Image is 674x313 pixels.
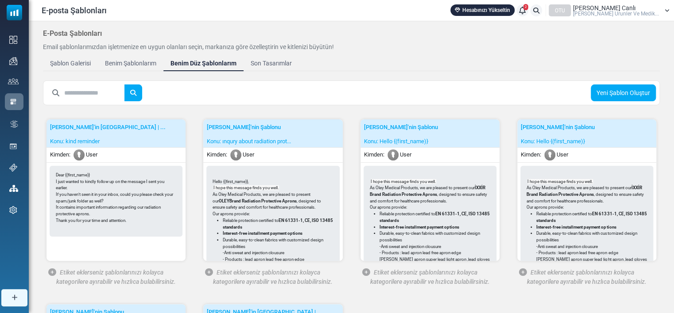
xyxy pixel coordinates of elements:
[536,138,585,145] span: Hello {(first_name)}
[219,198,229,203] b: OLEY
[521,124,595,130] span: [PERSON_NAME]'nin Şablonu
[243,151,254,158] span: User
[536,250,647,276] p: - Products : lead apron lead free apron edge [PERSON_NAME] apron super lead light apron ,lead glo...
[213,179,249,184] : Hello {(first_name)},
[8,78,19,84] img: contacts-icon.svg
[74,149,85,160] img: User
[9,142,17,150] img: landing_pages.svg
[43,43,334,50] span: Email şablonlarımızdan işletmenize en uygun olanları seçin, markanıza göre özelleştirin ve kitlen...
[50,138,64,145] span: Konu:
[50,59,91,68] div: Şablon Galerisi
[207,138,221,145] span: Konu:
[56,179,176,218] p: I just wanted to kindly follow up on the message I sent you earlier. If you haven’t seen it in yo...
[223,231,302,236] strong: Interest-free installment payment options
[527,179,593,184] span: I hope this message finds you well.
[450,4,515,16] a: Hesabınızı Yükseltin
[105,59,156,68] div: Benim Şablonlarım
[536,211,647,224] p: Reliable protection certified to
[7,5,22,20] img: mailsoftly_icon_blue_white.svg
[251,59,292,68] div: Son Tasarımlar
[516,4,528,16] a: 2
[56,269,176,285] span: Etiket eklerseniz şablonlarınızı kolayca kategorilere ayırabilir ve hızlıca bulabilirsiniz.
[400,151,411,158] span: User
[521,138,535,145] span: Konu:
[536,244,647,250] p: -Anti sweat and injection clousure
[222,138,291,145] span: ınqury about radiation prot...
[370,269,490,285] span: Etiket eklerseniz şablonlarınızı kolayca kategorilere ayırabilir ve hızlıca bulabilirsiniz.
[86,151,97,158] span: User
[591,84,656,101] a: Yeni Şablon Oluştur
[536,225,616,229] strong: Interest-free installment payment options
[9,98,17,106] img: email-templates-icon-active.svg
[364,124,438,130] span: [PERSON_NAME]'nin Şablonu
[207,151,229,158] span: Kimden:
[223,237,333,250] p: Durable, easy-to-clean fabrics with customized design possibilities
[223,218,333,229] strong: EN 61331-1, CE, ISO 13485 standards
[371,179,436,184] span: I hope this message finds you well.
[223,218,333,230] p: Reliable protection certified to
[573,5,635,11] span: [PERSON_NAME] Canlı
[170,59,236,68] div: Benim Düz Şablonlarım
[521,151,543,158] span: Kimden:
[380,138,428,145] span: Hello {(first_name)}
[380,244,490,250] p: -Anti sweat and injection clousure
[370,185,485,197] strong: İXXİR Brand Radiation Protective Aprons
[213,211,333,218] p: Our aprons provide:
[536,230,647,243] p: Durable, easy-to-clean fabrics with customized design possibilities
[370,185,490,204] p: As Oley Medical Products, we are pleased to present our , designed to ensure safety and comfort f...
[213,269,333,285] span: Etiket eklerseniz şablonlarınızı kolayca kategorilere ayırabilir ve hızlıca bulabilirsiniz.
[50,124,166,130] span: [PERSON_NAME]'in [GEOGRAPHIC_DATA] | ...
[549,4,571,16] div: OTU
[370,204,490,211] p: Our aprons provide:
[527,269,647,285] span: Etiket eklerseniz şablonlarınızı kolayca kategorilere ayırabilir ve hızlıca bulabilirsiniz.
[213,191,333,211] p: As Oley Medical Products, we are pleased to present our , designed to ensure safety and comfort f...
[544,149,555,160] img: User
[230,149,241,160] img: User
[42,4,107,16] span: E-posta Şablonları
[9,206,17,214] img: settings-icon.svg
[380,225,459,229] strong: Interest-free installment payment options
[549,4,670,16] a: OTU [PERSON_NAME] Canlı [PERSON_NAME] Urunler Ve Medik...
[380,250,490,276] p: - Products : lead apron lead free apron edge [PERSON_NAME] apron super lead light apron ,lead glo...
[573,11,659,16] span: [PERSON_NAME] Urunler Ve Medik...
[56,172,176,179] p: Dear {(first_name)}
[9,164,17,172] img: support-icon.svg
[9,119,19,129] img: workflow.svg
[380,211,490,224] p: Reliable protection certified to
[387,149,399,160] img: User
[527,204,647,211] p: Our aprons provide:
[527,185,647,204] p: As Oley Medical Products, we are pleased to present our , designed to ensure safety and comfort f...
[223,256,333,282] p: - Products : lead apron lead free apron edge [PERSON_NAME] apron super lead light apron ,lead glo...
[364,151,386,158] span: Kimden:
[9,36,17,44] img: dashboard-icon.svg
[557,151,568,158] span: User
[380,211,490,223] strong: EN 61331-1, CE, ISO 13485 standards
[50,151,72,158] span: Kimden:
[229,198,297,203] strong: Brand Radiation Protective Aprons
[380,230,490,243] p: Durable, easy-to-clean fabrics with customized design possibilities
[523,4,528,10] span: 2
[66,138,100,145] span: kind reminder
[223,250,333,256] p: -Anti sweat and injection clousure
[364,138,378,145] span: Konu:
[213,185,279,190] span: I hope this message finds you well.
[56,218,176,230] p: Thank you for your time and attention.
[207,124,281,130] span: [PERSON_NAME]'nin Şablonu
[43,28,536,39] p: E-Posta Şablonları
[9,57,17,65] img: campaigns-icon.png
[527,185,642,197] strong: İXXİR Brand Radiation Protective Aprons
[536,211,647,223] strong: EN 61331-1, CE, ISO 13485 standards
